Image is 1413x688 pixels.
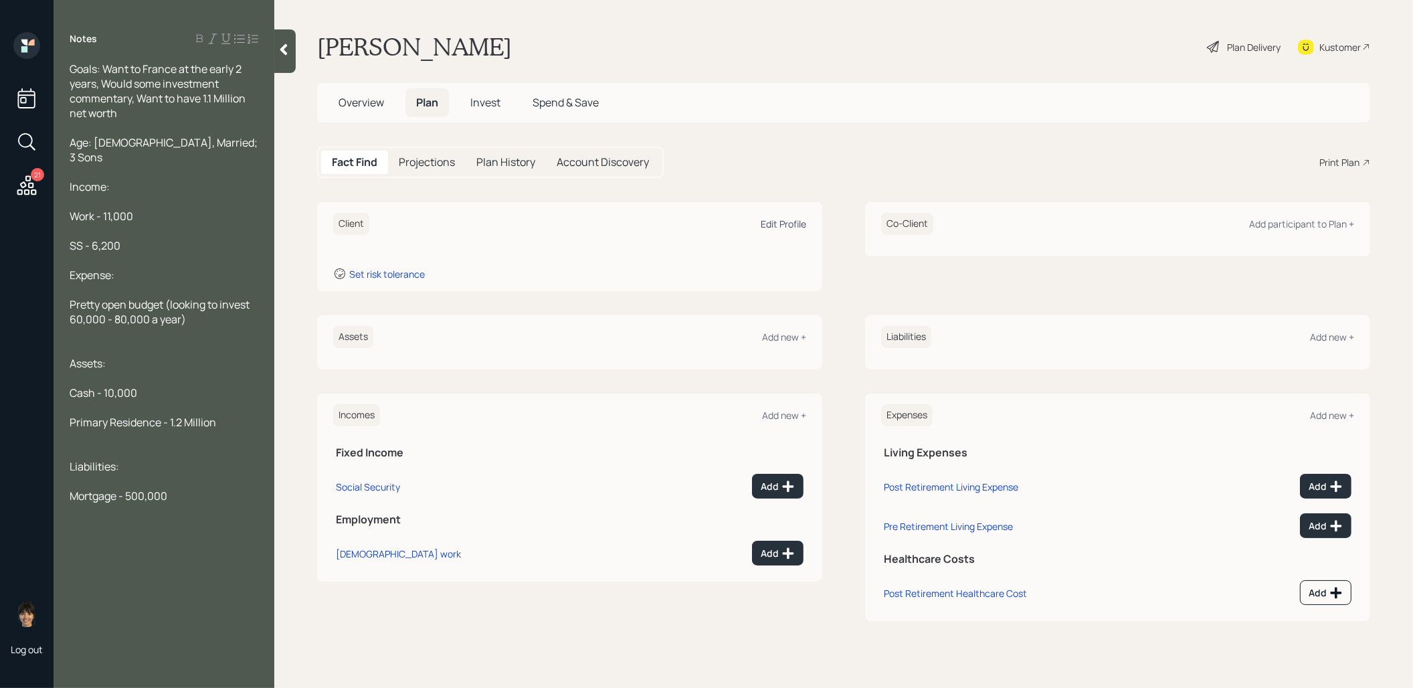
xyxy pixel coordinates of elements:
span: Work - 11,000 [70,209,133,224]
button: Add [1300,580,1351,605]
div: Add new + [762,331,806,343]
h6: Liabilities [881,326,931,348]
h5: Plan History [476,156,535,169]
div: [DEMOGRAPHIC_DATA] work [336,547,461,560]
div: Add [761,547,795,560]
span: Expense: [70,268,114,282]
div: Add new + [1310,409,1354,422]
div: Print Plan [1319,155,1359,169]
div: Pre Retirement Living Expense [884,520,1013,533]
div: Add [1309,480,1343,493]
div: Post Retirement Healthcare Cost [884,587,1027,600]
h5: Fixed Income [336,446,804,459]
div: Add new + [1310,331,1354,343]
div: Log out [11,643,43,656]
div: Add new + [762,409,806,422]
label: Notes [70,32,97,46]
div: Add participant to Plan + [1249,218,1354,230]
div: Add [761,480,795,493]
div: Plan Delivery [1227,40,1281,54]
div: Add [1309,586,1343,600]
span: Liabilities: [70,459,119,474]
h1: [PERSON_NAME] [317,32,512,62]
span: Mortgage - 500,000 [70,489,167,503]
span: SS - 6,200 [70,238,120,253]
button: Add [752,541,804,566]
div: Social Security [336,481,400,493]
span: Spend & Save [533,95,599,110]
div: Kustomer [1319,40,1361,54]
span: Invest [470,95,500,110]
h5: Healthcare Costs [884,553,1351,566]
button: Add [752,474,804,499]
span: Income: [70,179,110,194]
h5: Living Expenses [884,446,1351,459]
span: Plan [416,95,438,110]
h5: Projections [399,156,455,169]
div: Add [1309,519,1343,533]
h5: Fact Find [332,156,377,169]
h5: Employment [336,513,804,526]
h6: Co-Client [881,213,933,235]
div: Set risk tolerance [349,268,425,280]
span: Age: [DEMOGRAPHIC_DATA], Married; 3 Sons [70,135,260,165]
div: Edit Profile [761,218,806,230]
span: Primary Residence - 1.2 Million [70,415,216,430]
h5: Account Discovery [557,156,649,169]
button: Add [1300,474,1351,499]
span: Cash - 10,000 [70,385,137,400]
span: Assets: [70,356,106,371]
span: Pretty open budget (looking to invest 60,000 - 80,000 a year) [70,297,252,327]
h6: Incomes [333,404,380,426]
img: treva-nostdahl-headshot.png [13,600,40,627]
div: 21 [31,168,44,181]
span: Overview [339,95,384,110]
h6: Expenses [881,404,933,426]
h6: Client [333,213,369,235]
div: Post Retirement Living Expense [884,481,1018,493]
button: Add [1300,513,1351,538]
h6: Assets [333,326,373,348]
span: Goals: Want to France at the early 2 years, Would some investment commentary, Want to have 1.1 Mi... [70,62,248,120]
